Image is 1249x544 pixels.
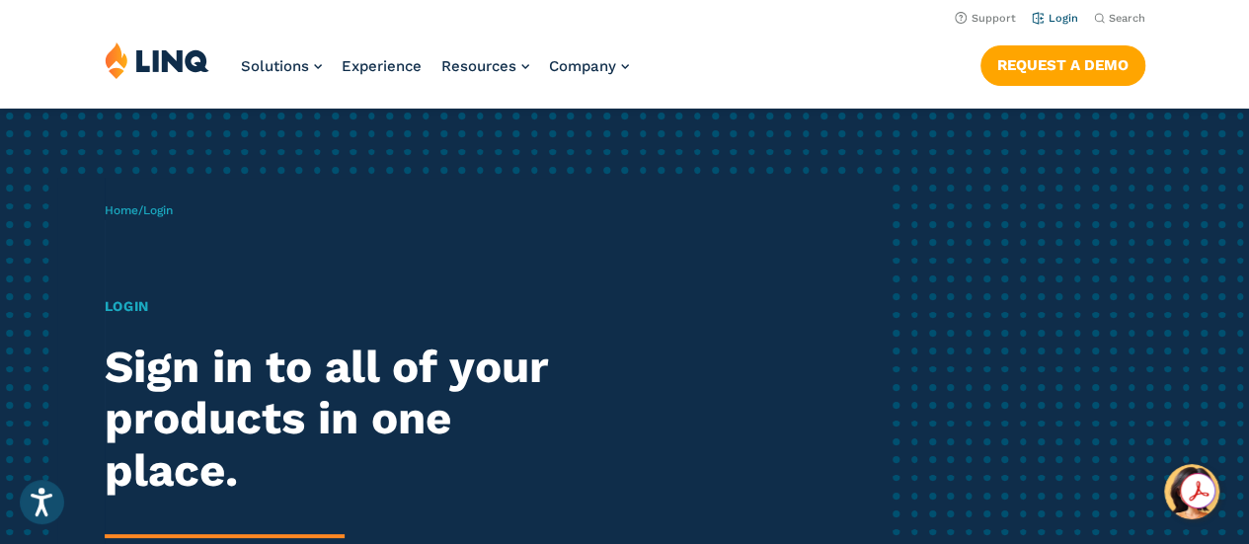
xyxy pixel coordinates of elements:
a: Request a Demo [980,45,1145,85]
a: Experience [342,57,422,75]
button: Open Search Bar [1094,11,1145,26]
span: / [105,203,173,217]
a: Login [1032,12,1078,25]
span: Company [549,57,616,75]
nav: Primary Navigation [241,41,629,107]
a: Home [105,203,138,217]
span: Solutions [241,57,309,75]
a: Resources [441,57,529,75]
h1: Login [105,296,585,317]
h2: Sign in to all of your products in one place. [105,342,585,498]
a: Support [955,12,1016,25]
span: Login [143,203,173,217]
button: Hello, have a question? Let’s chat. [1164,464,1219,519]
img: LINQ | K‑12 Software [105,41,209,79]
span: Resources [441,57,516,75]
span: Search [1109,12,1145,25]
a: Solutions [241,57,322,75]
a: Company [549,57,629,75]
nav: Button Navigation [980,41,1145,85]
